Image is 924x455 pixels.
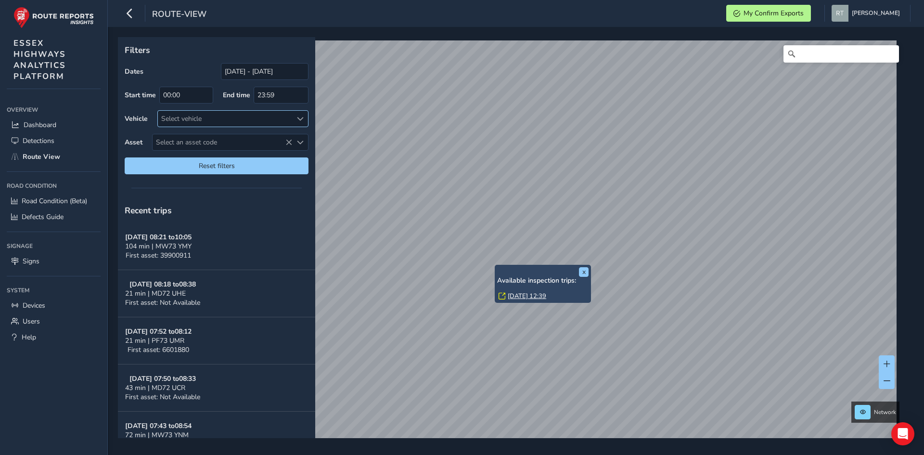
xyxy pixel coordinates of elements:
[125,114,148,123] label: Vehicle
[125,336,184,345] span: 21 min | PF73 UMR
[125,242,192,251] span: 104 min | MW73 YMY
[125,44,308,56] p: Filters
[891,422,914,445] div: Open Intercom Messenger
[125,430,189,440] span: 72 min | MW73 YNM
[23,317,40,326] span: Users
[292,134,308,150] div: Select an asset code
[223,91,250,100] label: End time
[13,38,66,82] span: ESSEX HIGHWAYS ANALYTICS PLATFORM
[497,277,589,285] h6: Available inspection trips:
[7,329,101,345] a: Help
[132,161,301,170] span: Reset filters
[7,313,101,329] a: Users
[118,223,315,270] button: [DATE] 08:21 to10:05104 min | MW73 YMYFirst asset: 39900911
[832,5,848,22] img: diamond-layout
[125,91,156,100] label: Start time
[508,292,546,300] a: [DATE] 12:39
[7,298,101,313] a: Devices
[7,149,101,165] a: Route View
[7,283,101,298] div: System
[7,209,101,225] a: Defects Guide
[23,136,54,145] span: Detections
[7,133,101,149] a: Detections
[783,45,899,63] input: Search
[158,111,292,127] div: Select vehicle
[118,270,315,317] button: [DATE] 08:18 to08:3821 min | MD72 UHEFirst asset: Not Available
[125,157,308,174] button: Reset filters
[22,333,36,342] span: Help
[7,253,101,269] a: Signs
[7,193,101,209] a: Road Condition (Beta)
[118,364,315,412] button: [DATE] 07:50 to08:3343 min | MD72 UCRFirst asset: Not Available
[23,152,60,161] span: Route View
[125,289,186,298] span: 21 min | MD72 UHE
[7,117,101,133] a: Dashboard
[852,5,900,22] span: [PERSON_NAME]
[125,298,200,307] span: First asset: Not Available
[726,5,811,22] button: My Confirm Exports
[24,120,56,130] span: Dashboard
[118,317,315,364] button: [DATE] 07:52 to08:1221 min | PF73 UMRFirst asset: 6601880
[7,239,101,253] div: Signage
[129,280,196,289] strong: [DATE] 08:18 to 08:38
[125,205,172,216] span: Recent trips
[874,408,896,416] span: Network
[7,103,101,117] div: Overview
[125,421,192,430] strong: [DATE] 07:43 to 08:54
[579,267,589,277] button: x
[153,134,292,150] span: Select an asset code
[125,233,192,242] strong: [DATE] 08:21 to 10:05
[129,374,196,383] strong: [DATE] 07:50 to 08:33
[22,196,87,206] span: Road Condition (Beta)
[7,179,101,193] div: Road Condition
[23,301,45,310] span: Devices
[152,8,206,22] span: route-view
[126,251,191,260] span: First asset: 39900911
[832,5,903,22] button: [PERSON_NAME]
[23,257,39,266] span: Signs
[744,9,804,18] span: My Confirm Exports
[125,392,200,402] span: First asset: Not Available
[121,40,897,449] canvas: Map
[13,7,94,28] img: rr logo
[125,383,185,392] span: 43 min | MD72 UCR
[125,67,143,76] label: Dates
[125,327,192,336] strong: [DATE] 07:52 to 08:12
[125,138,142,147] label: Asset
[128,345,189,354] span: First asset: 6601880
[22,212,64,221] span: Defects Guide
